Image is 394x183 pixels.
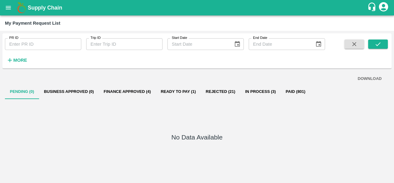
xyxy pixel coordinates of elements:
input: Start Date [167,38,229,50]
button: More [5,55,29,65]
label: End Date [253,35,267,40]
button: open drawer [1,1,15,15]
h5: No Data Available [171,133,223,142]
label: PR ID [9,35,18,40]
button: Choose date [231,38,243,50]
b: Supply Chain [28,5,62,11]
button: Finance Approved (4) [99,84,156,99]
button: Ready To Pay (1) [156,84,201,99]
img: logo [15,2,28,14]
div: customer-support [367,2,378,13]
input: Enter Trip ID [86,38,163,50]
button: Choose date [313,38,324,50]
button: Paid (801) [281,84,310,99]
strong: More [13,58,27,63]
label: Start Date [172,35,187,40]
div: My Payment Request List [5,19,60,27]
input: Enter PR ID [5,38,81,50]
button: Rejected (21) [201,84,240,99]
a: Supply Chain [28,3,367,12]
button: Business Approved (0) [39,84,99,99]
label: Trip ID [90,35,101,40]
button: DOWNLOAD [355,73,384,84]
button: Pending (0) [5,84,39,99]
button: In Process (3) [240,84,281,99]
input: End Date [249,38,310,50]
div: account of current user [378,1,389,14]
